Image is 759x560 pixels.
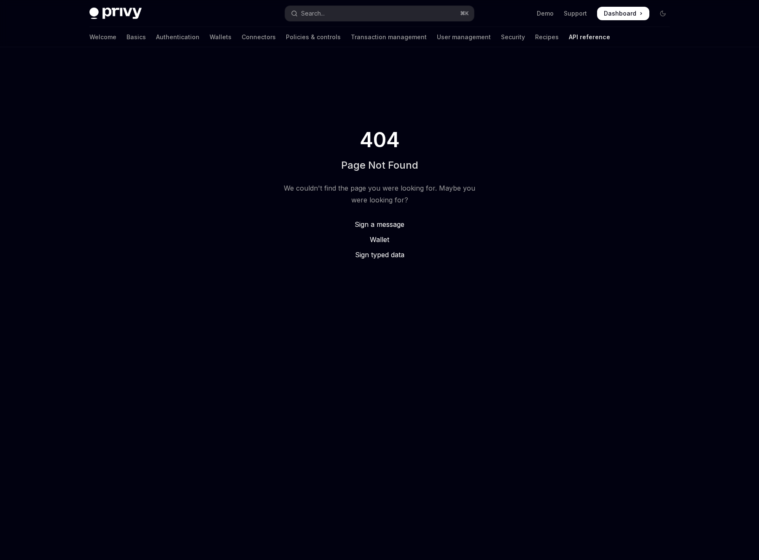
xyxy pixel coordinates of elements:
button: Toggle dark mode [656,7,670,20]
a: Transaction management [351,27,427,47]
a: Recipes [535,27,559,47]
a: Sign a message [280,219,479,229]
button: Open search [285,6,474,21]
span: Sign typed data [355,250,404,259]
a: Dashboard [597,7,649,20]
a: Security [501,27,525,47]
span: 404 [358,128,401,152]
img: dark logo [89,8,142,19]
h1: Page Not Found [341,159,418,172]
a: Wallets [210,27,231,47]
span: Sign a message [355,220,404,229]
span: ⌘ K [460,10,469,17]
div: Search... [301,8,325,19]
div: We couldn't find the page you were looking for. Maybe you were looking for? [280,182,479,206]
span: Dashboard [604,9,636,18]
a: Sign typed data [280,250,479,260]
a: Authentication [156,27,199,47]
a: Basics [126,27,146,47]
a: Demo [537,9,554,18]
a: API reference [569,27,610,47]
span: Wallet [370,235,389,244]
a: Welcome [89,27,116,47]
a: Policies & controls [286,27,341,47]
a: User management [437,27,491,47]
a: Support [564,9,587,18]
a: Wallet [280,234,479,245]
a: Connectors [242,27,276,47]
